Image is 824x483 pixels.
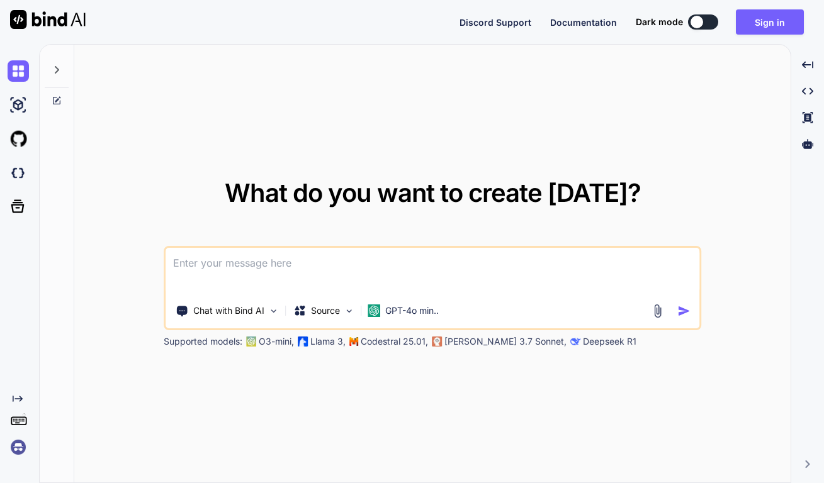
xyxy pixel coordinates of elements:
[259,335,294,348] p: O3-mini,
[298,336,308,347] img: Llama2
[310,335,346,348] p: Llama 3,
[368,304,380,317] img: GPT-4o mini
[460,16,531,29] button: Discord Support
[550,17,617,28] span: Documentation
[432,336,442,347] img: claude
[385,304,439,317] p: GPT-4o min..
[650,304,665,318] img: attachment
[344,306,354,316] img: Pick Models
[677,304,691,318] img: icon
[736,9,804,35] button: Sign in
[225,177,641,208] span: What do you want to create [DATE]?
[193,304,264,317] p: Chat with Bind AI
[8,94,29,116] img: ai-studio
[246,336,256,347] img: GPT-4
[8,162,29,184] img: darkCloudIdeIcon
[10,10,86,29] img: Bind AI
[361,335,428,348] p: Codestral 25.01,
[444,335,567,348] p: [PERSON_NAME] 3.7 Sonnet,
[164,335,242,348] p: Supported models:
[570,336,580,347] img: claude
[460,17,531,28] span: Discord Support
[8,436,29,458] img: signin
[636,16,683,28] span: Dark mode
[8,60,29,82] img: chat
[349,337,358,346] img: Mistral-AI
[583,335,636,348] p: Deepseek R1
[311,304,340,317] p: Source
[8,128,29,150] img: githubLight
[550,16,617,29] button: Documentation
[268,306,279,316] img: Pick Tools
